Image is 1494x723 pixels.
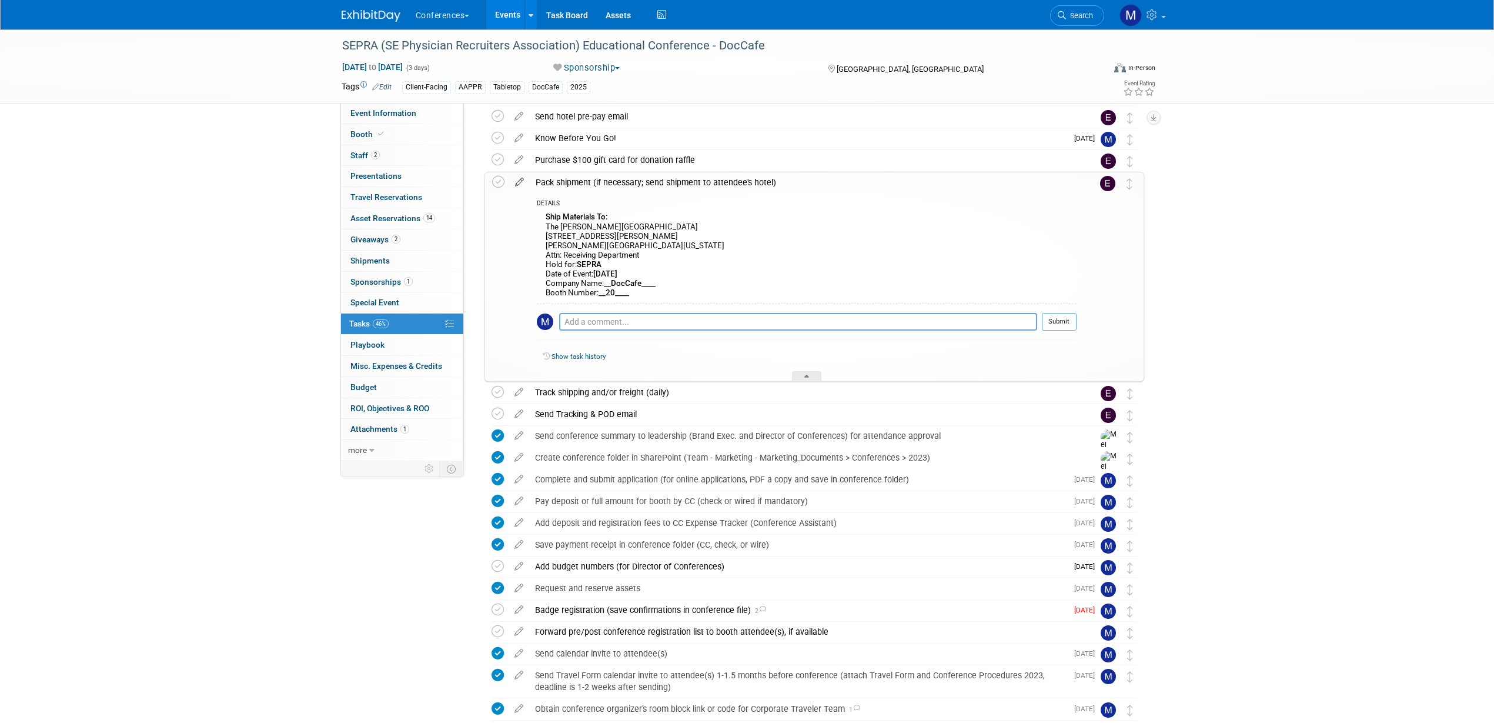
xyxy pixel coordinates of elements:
img: Marygrace LeGros [1101,625,1116,641]
div: Obtain conference organizer's room block link or code for Corporate Traveler Team [529,699,1067,719]
i: Move task [1127,112,1133,124]
span: 1 [400,425,409,434]
span: Staff [350,151,380,160]
div: Send hotel pre-pay email [529,106,1077,126]
div: Send Tracking & POD email [529,404,1077,424]
span: 2 [392,235,400,244]
div: Complete and submit application (for online applications, PDF a copy and save in conference folder) [529,469,1067,489]
i: Move task [1127,134,1133,145]
span: Booth [350,129,386,139]
a: Search [1050,5,1104,26]
a: Attachments1 [341,419,463,439]
a: edit [509,583,529,594]
a: edit [509,605,529,615]
span: Giveaways [350,235,400,244]
i: Move task [1127,178,1132,189]
i: Move task [1127,606,1133,617]
div: The [PERSON_NAME][GEOGRAPHIC_DATA] [STREET_ADDRESS][PERSON_NAME] [PERSON_NAME][GEOGRAPHIC_DATA][U... [537,209,1077,304]
img: Erin Anderson [1100,176,1115,191]
span: 2 [751,607,766,615]
div: Event Rating [1123,81,1155,86]
i: Move task [1127,541,1133,552]
i: Move task [1127,497,1133,508]
a: ROI, Objectives & ROO [341,398,463,419]
i: Move task [1127,410,1133,421]
span: Tasks [349,319,389,328]
a: edit [509,474,529,485]
a: Booth [341,124,463,145]
div: In-Person [1128,64,1155,72]
i: Move task [1127,671,1133,682]
span: Misc. Expenses & Credits [350,361,442,371]
a: Giveaways2 [341,229,463,250]
a: edit [509,561,529,572]
a: Asset Reservations14 [341,208,463,229]
img: Marygrace LeGros [1101,702,1116,718]
img: Marygrace LeGros [537,314,553,330]
a: edit [509,518,529,528]
i: Move task [1127,649,1133,661]
a: Misc. Expenses & Credits [341,356,463,377]
span: Event Information [350,108,416,118]
i: Move task [1127,454,1133,465]
b: [DATE] [593,269,617,278]
span: Presentations [350,171,402,181]
a: edit [509,431,529,441]
span: 2 [371,151,380,159]
span: ROI, Objectives & ROO [350,404,429,413]
div: Add deposit and registration fees to CC Expense Tracker (Conference Assistant) [529,513,1067,533]
i: Booth reservation complete [378,131,384,137]
img: Mel Liwanag [1101,429,1118,471]
i: Move task [1127,705,1133,716]
div: Save payment receipt in conference folder (CC, check, or wire) [529,535,1067,555]
span: [DATE] [1074,649,1101,658]
a: Travel Reservations [341,187,463,208]
i: Move task [1127,156,1133,167]
a: edit [509,627,529,637]
a: more [341,440,463,461]
a: edit [509,387,529,398]
span: 1 [404,277,413,286]
div: Send conference summary to leadership (Brand Exec. and Director of Conferences) for attendance ap... [529,426,1077,446]
i: Move task [1127,562,1133,574]
div: Forward pre/post conference registration list to booth attendee(s), if available [529,622,1077,642]
a: edit [509,648,529,659]
a: edit [509,452,529,463]
div: Add budget numbers (for Director of Conferences) [529,557,1067,577]
span: (3 days) [405,64,430,72]
span: 14 [423,214,435,222]
img: Marygrace LeGros [1101,582,1116,597]
div: Purchase $100 gift card for donation raffle [529,150,1077,170]
span: Shipments [350,256,390,265]
a: Special Event [341,292,463,313]
div: Pack shipment (if necessary; send shipment to attendee's hotel) [530,172,1077,192]
div: Tabletop [490,81,524,94]
img: Marygrace LeGros [1101,604,1116,619]
div: Create conference folder in SharePoint (Team - Marketing - Marketing_Documents > Conferences > 2023) [529,448,1077,468]
img: Format-Inperson.png [1114,63,1126,72]
div: SEPRA (SE Physician Recruiters Association) Educational Conference - DocCafe [338,35,1087,56]
i: Move task [1127,432,1133,443]
span: to [367,62,378,72]
div: Request and reserve assets [529,578,1067,598]
span: Budget [350,382,377,392]
i: Move task [1127,519,1133,530]
img: Marygrace LeGros [1101,669,1116,684]
a: Show task history [552,352,606,361]
span: [DATE] [1074,584,1101,592]
div: Pay deposit or full amount for booth by CC (check or wired if mandatory) [529,491,1067,511]
img: Erin Anderson [1101,408,1116,423]
span: [DATE] [1074,519,1101,527]
div: Know Before You Go! [529,128,1067,148]
a: Sponsorships1 [341,272,463,292]
b: Ship Materials To: [546,212,608,221]
span: Playbook [350,340,385,349]
div: DocCafe [529,81,563,94]
span: 46% [373,319,389,328]
a: edit [509,704,529,714]
img: Marygrace LeGros [1101,473,1116,488]
img: Marygrace LeGros [1101,517,1116,532]
span: Asset Reservations [350,214,435,223]
img: Mel Liwanag [1101,451,1118,493]
span: [DATE] [1074,541,1101,549]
